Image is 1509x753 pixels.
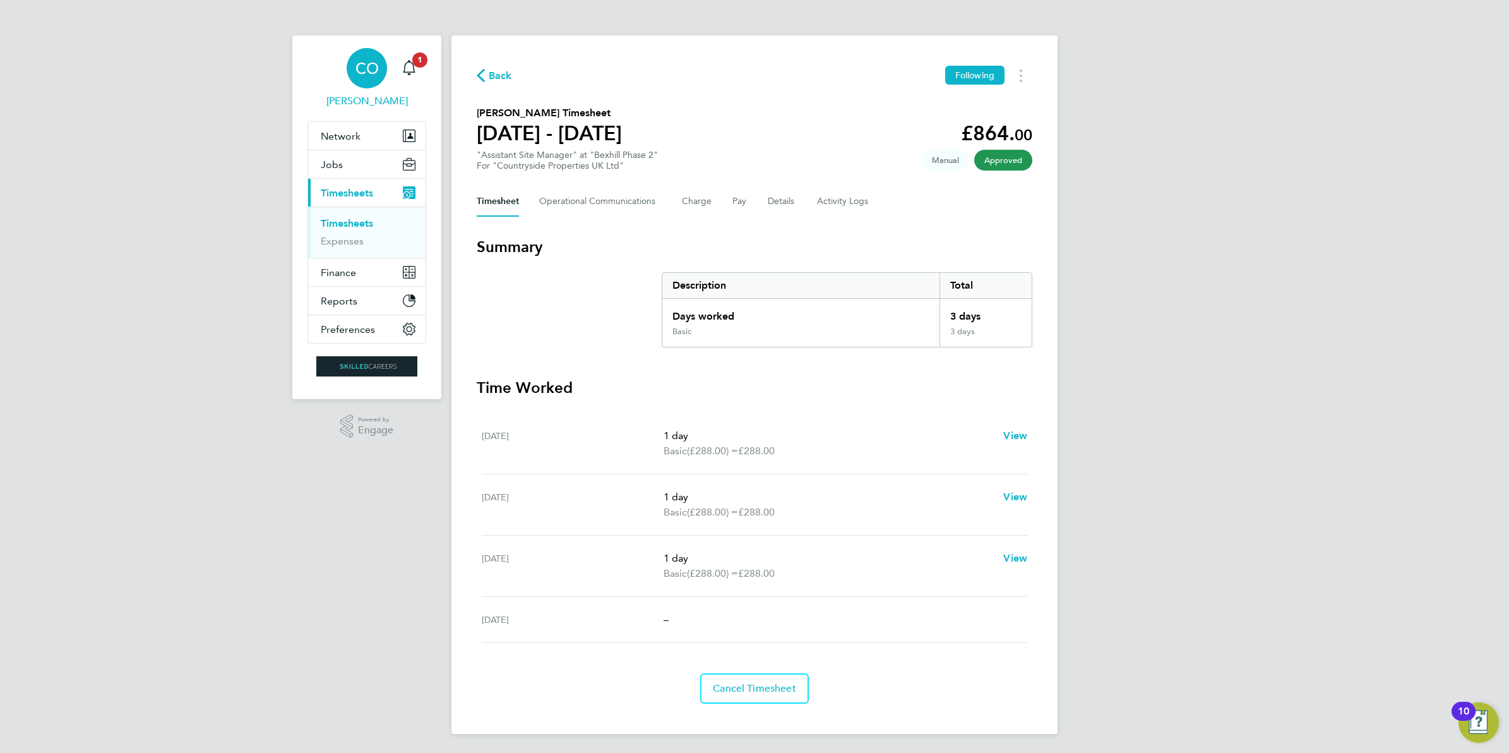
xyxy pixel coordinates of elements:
div: 3 days [939,327,1032,347]
span: Cancel Timesheet [713,682,796,695]
nav: Main navigation [292,35,441,399]
a: Timesheets [321,217,373,229]
a: Powered byEngage [340,414,394,438]
span: (£288.00) = [687,506,738,518]
div: 10 [1458,711,1469,728]
button: Charge [682,186,712,217]
div: "Assistant Site Manager" at "Bexhill Phase 2" [477,150,658,171]
div: [DATE] [482,428,664,459]
h2: [PERSON_NAME] Timesheet [477,105,622,121]
div: For "Countryside Properties UK Ltd" [477,160,658,171]
a: View [1003,551,1027,566]
a: Go to home page [307,356,426,376]
span: Basic [664,443,687,459]
button: Timesheets [308,179,426,207]
div: Total [939,273,1032,298]
div: 3 days [939,299,1032,327]
span: Network [321,130,361,142]
button: Finance [308,258,426,286]
p: 1 day [664,428,993,443]
div: Timesheets [308,207,426,258]
div: [DATE] [482,490,664,520]
button: Details [768,186,797,217]
div: [DATE] [482,612,664,627]
div: [DATE] [482,551,664,581]
a: CO[PERSON_NAME] [307,48,426,109]
h3: Summary [477,237,1032,257]
span: View [1003,491,1027,503]
button: Reports [308,287,426,315]
button: Timesheet [477,186,519,217]
img: skilledcareers-logo-retina.png [316,356,417,376]
button: Open Resource Center, 10 new notifications [1458,702,1499,743]
span: Following [955,69,994,81]
button: Cancel Timesheet [700,673,809,704]
span: Jobs [321,159,343,171]
span: Powered by [358,414,393,425]
button: Back [477,68,512,83]
button: Preferences [308,315,426,343]
span: This timesheet was manually created. [922,150,969,171]
app-decimal: £864. [961,121,1032,145]
span: (£288.00) = [687,567,738,579]
a: 1 [397,48,422,88]
p: 1 day [664,551,993,566]
button: Timesheets Menu [1010,66,1032,85]
div: Summary [662,272,1032,347]
span: – [664,613,669,625]
button: Jobs [308,150,426,178]
span: View [1003,552,1027,564]
span: CO [355,60,379,76]
button: Activity Logs [817,186,870,217]
span: Preferences [321,323,375,335]
span: Timesheets [321,187,373,199]
div: Description [662,273,939,298]
a: View [1003,428,1027,443]
span: (£288.00) = [687,445,738,457]
p: 1 day [664,490,993,505]
span: View [1003,430,1027,442]
a: View [1003,490,1027,505]
div: Days worked [662,299,939,327]
button: Following [945,66,1005,85]
a: Expenses [321,235,364,247]
h1: [DATE] - [DATE] [477,121,622,146]
span: 1 [412,52,427,68]
button: Pay [732,186,748,217]
span: Engage [358,425,393,436]
span: Back [489,68,512,83]
span: £288.00 [738,567,775,579]
span: Basic [664,566,687,581]
span: Finance [321,267,356,279]
span: £288.00 [738,445,775,457]
span: This timesheet has been approved. [974,150,1032,171]
div: Basic [672,327,691,337]
span: 00 [1015,126,1032,144]
h3: Time Worked [477,378,1032,398]
button: Operational Communications [539,186,662,217]
span: £288.00 [738,506,775,518]
span: Craig O'Donovan [307,93,426,109]
span: Basic [664,505,687,520]
span: Reports [321,295,357,307]
button: Network [308,122,426,150]
section: Timesheet [477,237,1032,704]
